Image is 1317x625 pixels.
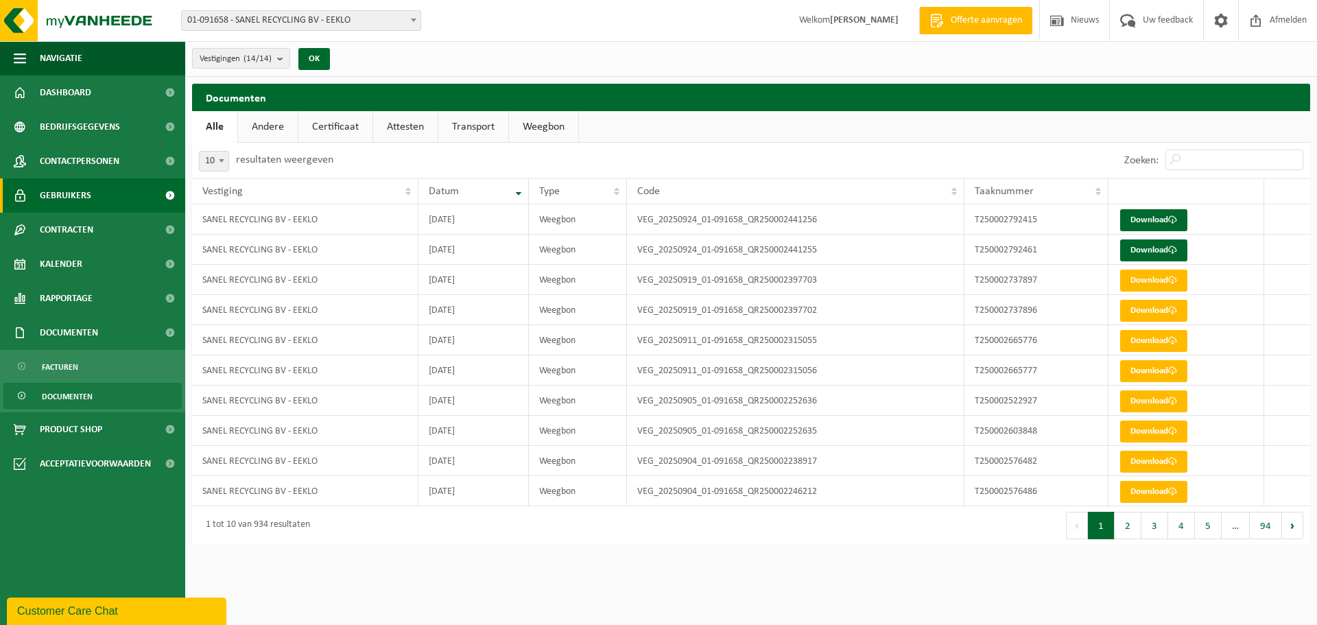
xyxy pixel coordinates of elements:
[1120,209,1187,231] a: Download
[418,204,529,235] td: [DATE]
[529,204,627,235] td: Weegbon
[40,178,91,213] span: Gebruikers
[40,247,82,281] span: Kalender
[1066,512,1088,539] button: Previous
[627,416,964,446] td: VEG_20250905_01-091658_QR250002252635
[298,111,372,143] a: Certificaat
[529,295,627,325] td: Weegbon
[192,386,418,416] td: SANEL RECYCLING BV - EEKLO
[418,476,529,506] td: [DATE]
[182,11,420,30] span: 01-091658 - SANEL RECYCLING BV - EEKLO
[1120,270,1187,292] a: Download
[1222,512,1250,539] span: …
[418,235,529,265] td: [DATE]
[529,416,627,446] td: Weegbon
[199,151,229,172] span: 10
[192,235,418,265] td: SANEL RECYCLING BV - EEKLO
[7,595,229,625] iframe: chat widget
[192,416,418,446] td: SANEL RECYCLING BV - EEKLO
[964,386,1108,416] td: T250002522927
[40,110,120,144] span: Bedrijfsgegevens
[1120,451,1187,473] a: Download
[964,416,1108,446] td: T250002603848
[202,186,243,197] span: Vestiging
[1168,512,1195,539] button: 4
[627,476,964,506] td: VEG_20250904_01-091658_QR250002246212
[1195,512,1222,539] button: 5
[199,513,310,538] div: 1 tot 10 van 934 resultaten
[40,412,102,447] span: Product Shop
[627,295,964,325] td: VEG_20250919_01-091658_QR250002397702
[529,355,627,386] td: Weegbon
[238,111,298,143] a: Andere
[1120,330,1187,352] a: Download
[192,476,418,506] td: SANEL RECYCLING BV - EEKLO
[373,111,438,143] a: Attesten
[200,152,228,171] span: 10
[192,295,418,325] td: SANEL RECYCLING BV - EEKLO
[1124,155,1159,166] label: Zoeken:
[529,386,627,416] td: Weegbon
[418,446,529,476] td: [DATE]
[637,186,660,197] span: Code
[418,325,529,355] td: [DATE]
[3,353,182,379] a: Facturen
[1120,481,1187,503] a: Download
[964,204,1108,235] td: T250002792415
[192,355,418,386] td: SANEL RECYCLING BV - EEKLO
[418,386,529,416] td: [DATE]
[627,325,964,355] td: VEG_20250911_01-091658_QR250002315055
[418,265,529,295] td: [DATE]
[627,265,964,295] td: VEG_20250919_01-091658_QR250002397703
[3,383,182,409] a: Documenten
[418,416,529,446] td: [DATE]
[529,325,627,355] td: Weegbon
[1250,512,1282,539] button: 94
[1120,300,1187,322] a: Download
[236,154,333,165] label: resultaten weergeven
[429,186,459,197] span: Datum
[418,295,529,325] td: [DATE]
[438,111,508,143] a: Transport
[40,41,82,75] span: Navigatie
[830,15,899,25] strong: [PERSON_NAME]
[529,235,627,265] td: Weegbon
[200,49,272,69] span: Vestigingen
[40,213,93,247] span: Contracten
[627,386,964,416] td: VEG_20250905_01-091658_QR250002252636
[1120,421,1187,443] a: Download
[509,111,578,143] a: Weegbon
[627,446,964,476] td: VEG_20250904_01-091658_QR250002238917
[539,186,560,197] span: Type
[192,84,1310,110] h2: Documenten
[192,325,418,355] td: SANEL RECYCLING BV - EEKLO
[964,235,1108,265] td: T250002792461
[964,476,1108,506] td: T250002576486
[40,447,151,481] span: Acceptatievoorwaarden
[192,111,237,143] a: Alle
[529,476,627,506] td: Weegbon
[964,355,1108,386] td: T250002665777
[181,10,421,31] span: 01-091658 - SANEL RECYCLING BV - EEKLO
[40,75,91,110] span: Dashboard
[964,265,1108,295] td: T250002737897
[964,325,1108,355] td: T250002665776
[975,186,1034,197] span: Taaknummer
[529,265,627,295] td: Weegbon
[40,144,119,178] span: Contactpersonen
[1120,239,1187,261] a: Download
[627,204,964,235] td: VEG_20250924_01-091658_QR250002441256
[40,316,98,350] span: Documenten
[1088,512,1115,539] button: 1
[40,281,93,316] span: Rapportage
[1120,360,1187,382] a: Download
[42,384,93,410] span: Documenten
[192,265,418,295] td: SANEL RECYCLING BV - EEKLO
[418,355,529,386] td: [DATE]
[192,204,418,235] td: SANEL RECYCLING BV - EEKLO
[192,446,418,476] td: SANEL RECYCLING BV - EEKLO
[529,446,627,476] td: Weegbon
[1120,390,1187,412] a: Download
[964,446,1108,476] td: T250002576482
